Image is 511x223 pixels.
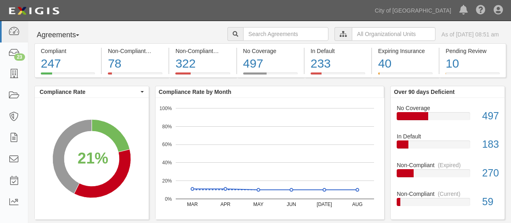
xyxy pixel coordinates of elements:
[156,98,384,219] svg: A chart.
[34,72,101,79] a: Compliant247
[317,202,332,207] text: [DATE]
[442,30,499,38] div: As of [DATE] 08:51 am
[6,4,62,18] img: logo-5460c22ac91f19d4615b14bd174203de0afe785f0fc80cf4dbbc73dc1793850b.png
[217,47,240,55] div: (Expired)
[438,190,461,198] div: (Current)
[40,88,139,96] span: Compliance Rate
[476,166,505,181] div: 270
[286,202,296,207] text: JUN
[220,202,230,207] text: APR
[397,104,498,133] a: No Coverage497
[41,55,95,72] div: 247
[149,47,172,55] div: (Current)
[352,27,435,41] input: All Organizational Units
[175,47,230,55] div: Non-Compliant (Expired)
[372,72,439,79] a: Expiring Insurance40
[187,202,198,207] text: MAR
[476,137,505,152] div: 183
[160,105,172,111] text: 100%
[169,72,236,79] a: Non-Compliant(Expired)322
[253,202,263,207] text: MAY
[35,98,149,219] svg: A chart.
[243,27,328,41] input: Search Agreements
[243,47,298,55] div: No Coverage
[476,109,505,123] div: 497
[108,47,162,55] div: Non-Compliant (Current)
[162,123,172,129] text: 80%
[397,132,498,161] a: In Default183
[41,47,95,55] div: Compliant
[391,190,505,198] div: Non-Compliant
[162,142,172,147] text: 60%
[159,89,231,95] b: Compliance Rate by Month
[391,161,505,169] div: Non-Compliant
[397,161,498,190] a: Non-Compliant(Expired)270
[476,195,505,209] div: 59
[311,55,365,72] div: 233
[438,161,461,169] div: (Expired)
[397,190,498,212] a: Non-Compliant(Current)59
[305,72,371,79] a: In Default233
[162,160,172,166] text: 40%
[78,147,108,169] div: 21%
[165,196,172,202] text: 0%
[378,47,433,55] div: Expiring Insurance
[446,55,500,72] div: 10
[35,86,149,98] button: Compliance Rate
[371,2,455,19] a: City of [GEOGRAPHIC_DATA]
[446,47,500,55] div: Pending Review
[14,53,25,61] div: 23
[175,55,230,72] div: 322
[162,178,172,184] text: 20%
[391,104,505,112] div: No Coverage
[108,55,162,72] div: 78
[391,132,505,140] div: In Default
[243,55,298,72] div: 497
[378,55,433,72] div: 40
[476,6,486,15] i: Help Center - Complianz
[102,72,168,79] a: Non-Compliant(Current)78
[237,72,304,79] a: No Coverage497
[352,202,362,207] text: AUG
[394,89,454,95] b: Over 90 days Deficient
[440,72,506,79] a: Pending Review10
[311,47,365,55] div: In Default
[34,27,95,43] button: Agreements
